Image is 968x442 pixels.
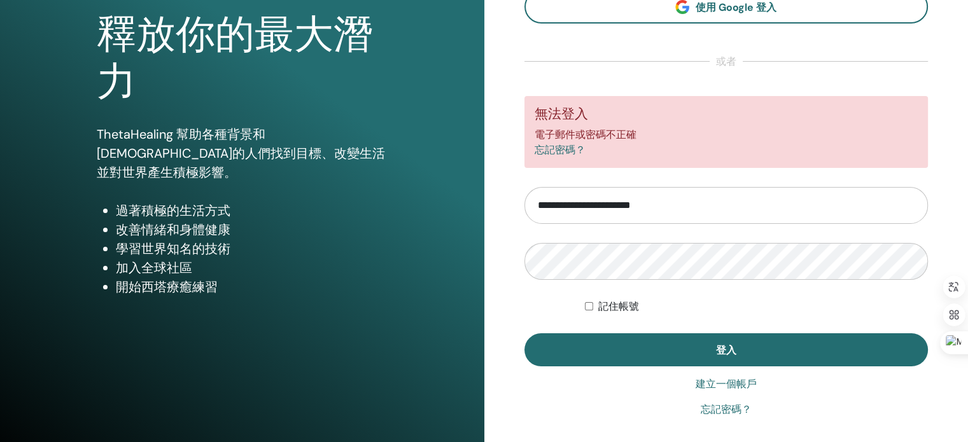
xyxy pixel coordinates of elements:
font: 使用 Google 登入 [696,1,776,14]
a: 建立一個帳戶 [696,376,757,392]
a: 忘記密碼？ [701,402,752,417]
font: 開始西塔療癒練習 [116,279,218,295]
font: 過著積極的生活方式 [116,202,230,219]
font: 忘記密碼？ [701,403,752,415]
a: 忘記密碼？ [535,144,586,156]
font: 釋放你的最大潛力 [97,12,373,104]
font: 建立一個帳戶 [696,378,757,390]
div: 無限期地保持我的身份驗證狀態，或直到我手動註銷 [585,299,928,314]
button: 登入 [524,333,929,366]
font: ThetaHealing 幫助各種背景和[DEMOGRAPHIC_DATA]的人們找到目標、改變生活並對世界產生積極影響。 [97,126,385,181]
font: 學習世界知名的技術 [116,240,230,257]
font: 記住帳號 [598,300,639,312]
font: 加入全球社區 [116,259,192,276]
font: 無法登入 [535,106,588,121]
font: 或者 [716,55,736,68]
font: 登入 [716,343,736,357]
font: 改善情緒和身體健康 [116,221,230,238]
font: 電子郵件或密碼不正確 [535,128,636,141]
